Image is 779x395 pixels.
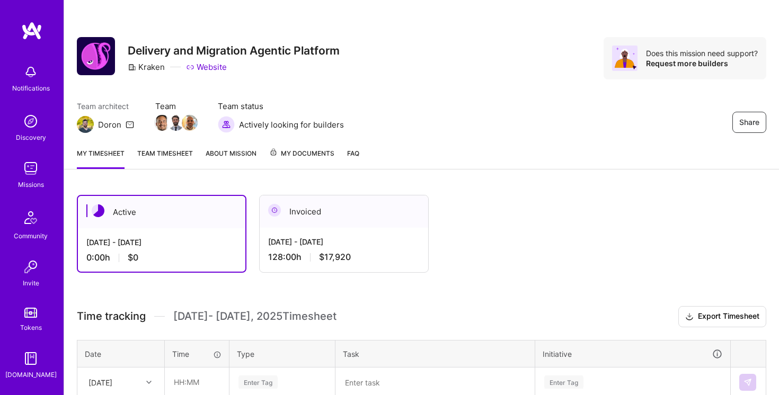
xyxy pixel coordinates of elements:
[98,119,121,130] div: Doron
[239,119,344,130] span: Actively looking for builders
[128,61,165,73] div: Kraken
[128,44,340,57] h3: Delivery and Migration Agentic Platform
[20,61,41,83] img: bell
[260,195,428,228] div: Invoiced
[92,204,104,217] img: Active
[269,148,334,169] a: My Documents
[5,369,57,380] div: [DOMAIN_NAME]
[335,340,535,367] th: Task
[182,115,198,131] img: Team Member Avatar
[86,252,237,263] div: 0:00 h
[20,158,41,179] img: teamwork
[238,374,278,390] div: Enter Tag
[186,61,227,73] a: Website
[268,252,420,263] div: 128:00 h
[20,348,41,369] img: guide book
[78,196,245,228] div: Active
[544,374,583,390] div: Enter Tag
[88,376,112,388] div: [DATE]
[137,148,193,169] a: Team timesheet
[173,310,337,323] span: [DATE] - [DATE] , 2025 Timesheet
[229,340,335,367] th: Type
[743,378,752,387] img: Submit
[206,148,256,169] a: About Mission
[268,236,420,247] div: [DATE] - [DATE]
[14,230,48,241] div: Community
[16,132,46,143] div: Discovery
[218,101,344,112] span: Team status
[24,308,37,318] img: tokens
[646,58,758,68] div: Request more builders
[77,116,94,133] img: Team Architect
[21,21,42,40] img: logo
[218,116,235,133] img: Actively looking for builders
[20,111,41,132] img: discovery
[128,252,138,263] span: $0
[543,348,723,360] div: Initiative
[154,115,170,131] img: Team Member Avatar
[126,120,134,129] i: icon Mail
[128,63,136,71] i: icon CompanyGray
[646,48,758,58] div: Does this mission need support?
[20,322,42,333] div: Tokens
[685,311,694,322] i: icon Download
[319,252,351,263] span: $17,920
[155,101,197,112] span: Team
[12,83,50,94] div: Notifications
[678,306,766,327] button: Export Timesheet
[183,114,197,132] a: Team Member Avatar
[77,340,165,367] th: Date
[739,117,759,128] span: Share
[23,277,39,289] div: Invite
[347,148,359,169] a: FAQ
[77,101,134,112] span: Team architect
[172,348,222,360] div: Time
[155,114,169,132] a: Team Member Avatar
[77,148,125,169] a: My timesheet
[169,114,183,132] a: Team Member Avatar
[146,380,152,385] i: icon Chevron
[268,204,281,217] img: Invoiced
[86,237,237,248] div: [DATE] - [DATE]
[612,46,638,71] img: Avatar
[18,179,44,190] div: Missions
[269,148,334,159] span: My Documents
[18,205,43,230] img: Community
[168,115,184,131] img: Team Member Avatar
[732,112,766,133] button: Share
[77,310,146,323] span: Time tracking
[77,37,115,75] img: Company Logo
[20,256,41,277] img: Invite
